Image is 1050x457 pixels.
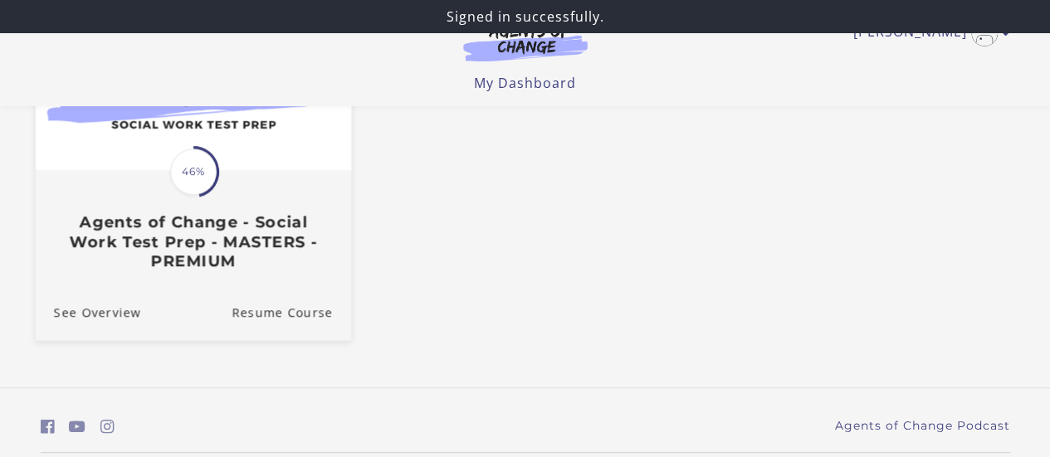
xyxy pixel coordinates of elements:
[41,419,55,435] i: https://www.facebook.com/groups/aswbtestprep (Open in a new window)
[69,419,85,435] i: https://www.youtube.com/c/AgentsofChangeTestPrepbyMeaganMitchell (Open in a new window)
[232,284,351,339] a: Agents of Change - Social Work Test Prep - MASTERS - PREMIUM: Resume Course
[100,419,115,435] i: https://www.instagram.com/agentsofchangeprep/ (Open in a new window)
[35,284,140,339] a: Agents of Change - Social Work Test Prep - MASTERS - PREMIUM: See Overview
[170,148,217,195] span: 46%
[69,415,85,439] a: https://www.youtube.com/c/AgentsofChangeTestPrepbyMeaganMitchell (Open in a new window)
[835,417,1010,435] a: Agents of Change Podcast
[41,415,55,439] a: https://www.facebook.com/groups/aswbtestprep (Open in a new window)
[53,212,332,270] h3: Agents of Change - Social Work Test Prep - MASTERS - PREMIUM
[474,74,576,92] a: My Dashboard
[100,415,115,439] a: https://www.instagram.com/agentsofchangeprep/ (Open in a new window)
[446,23,605,61] img: Agents of Change Logo
[7,7,1043,27] p: Signed in successfully.
[853,20,1002,46] a: Toggle menu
